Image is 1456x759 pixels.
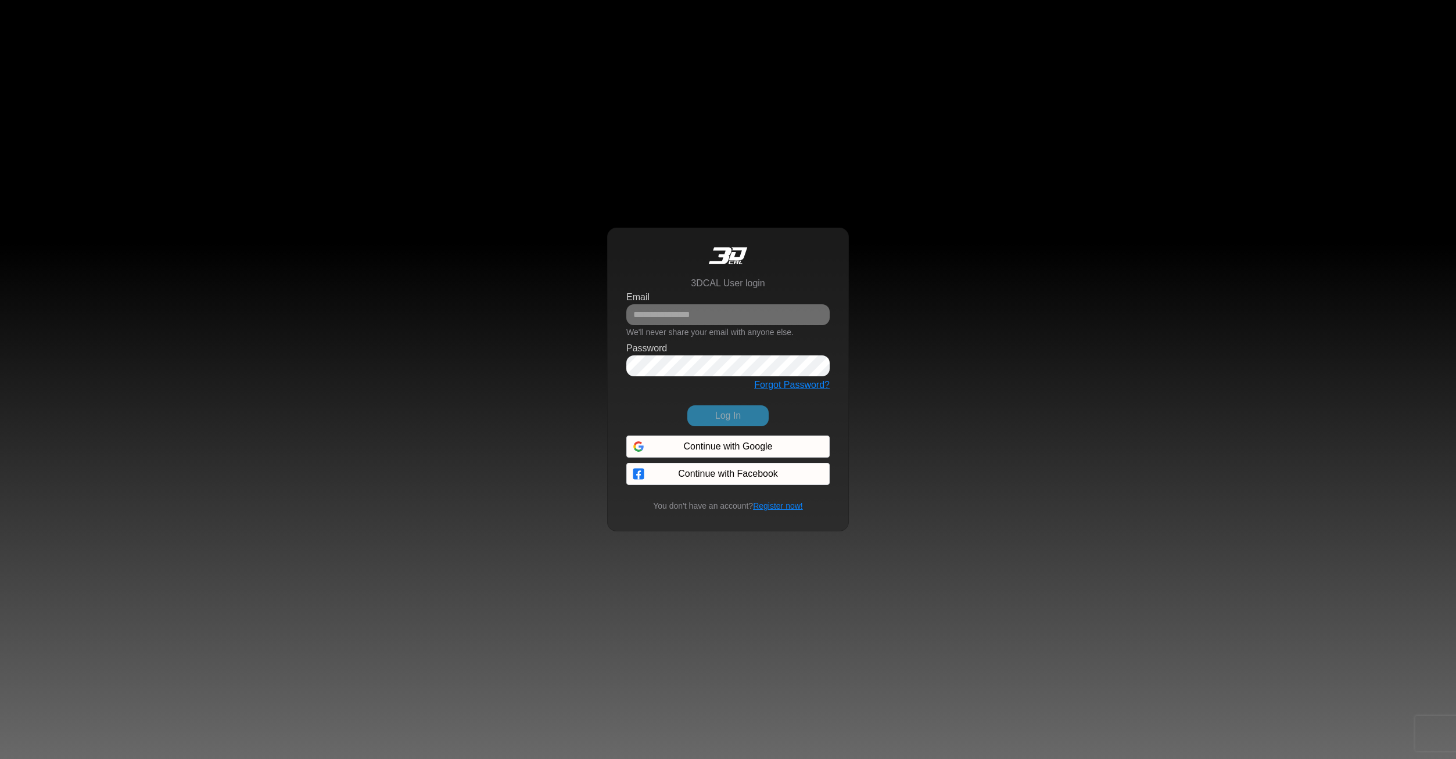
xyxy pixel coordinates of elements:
iframe: Botón de Acceder con Google [621,434,835,460]
textarea: Type your message and hit 'Enter' [6,303,221,343]
small: You don't have an account? [646,500,809,512]
div: Navigation go back [13,60,30,77]
span: Conversation [6,364,78,372]
div: FAQs [78,343,150,379]
div: Chat with us now [78,61,213,76]
a: Forgot Password? [754,380,830,390]
label: Password [626,341,667,355]
div: Minimize live chat window [191,6,218,34]
label: Email [626,290,650,304]
button: Continue with Facebook [626,463,830,485]
span: Continue with Facebook [678,467,778,481]
h6: 3DCAL User login [691,278,765,289]
small: We'll never share your email with anyone else. [626,328,794,337]
div: Articles [149,343,221,379]
a: Register now! [753,501,803,510]
span: We're online! [67,136,160,247]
